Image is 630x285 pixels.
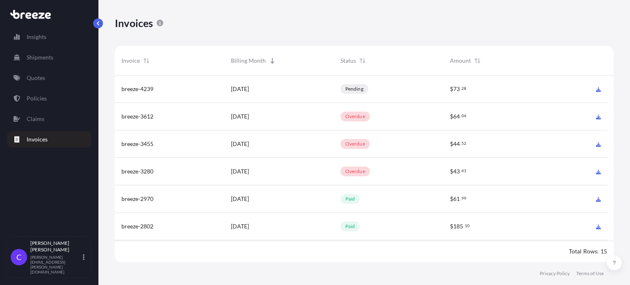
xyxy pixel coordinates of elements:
p: Policies [27,94,47,103]
a: Quotes [7,70,91,86]
span: [DATE] [231,140,249,148]
span: 61 [453,196,460,202]
a: Insights [7,29,91,45]
p: [PERSON_NAME] [PERSON_NAME] [30,240,81,253]
span: . [460,87,461,90]
span: breeze-4239 [121,85,153,93]
span: $ [450,141,453,147]
div: Actions [553,46,607,75]
p: Quotes [27,74,45,82]
button: Sort [358,56,367,66]
span: . [460,114,461,117]
span: $ [450,86,453,92]
span: [DATE] [231,167,249,176]
a: Privacy Policy [540,270,570,277]
span: [DATE] [231,222,249,230]
button: Sort [472,56,482,66]
button: Sort [267,56,277,66]
span: $ [450,223,453,229]
p: Invoices [115,16,153,30]
span: breeze-3455 [121,140,153,148]
span: C [16,253,21,261]
span: 73 [453,86,460,92]
p: pending [345,86,363,92]
span: . [460,197,461,200]
p: paid [345,196,355,202]
a: Terms of Use [576,270,604,277]
span: Amount [450,57,471,65]
span: [DATE] [231,85,249,93]
span: 41 [461,169,466,172]
span: . [463,224,464,227]
span: . [460,142,461,145]
span: 64 [453,114,460,119]
span: 44 [453,141,460,147]
span: $ [450,169,453,174]
span: $ [450,196,453,202]
span: breeze-2970 [121,195,153,203]
span: 185 [453,223,463,229]
p: Claims [27,115,44,123]
span: Invoice [121,57,140,65]
p: paid [345,223,355,230]
span: breeze-3612 [121,112,153,121]
span: breeze-3280 [121,167,153,176]
span: $ [450,114,453,119]
p: overdue [345,113,365,120]
span: Billing Month [231,57,266,65]
button: Sort [142,56,151,66]
span: . [460,169,461,172]
span: 10 [465,224,470,227]
p: overdue [345,168,365,175]
span: breeze-2802 [121,222,153,230]
span: 43 [453,169,460,174]
p: Shipments [27,53,53,62]
a: Shipments [7,49,91,66]
span: 99 [461,197,466,200]
span: 28 [461,87,466,90]
p: [PERSON_NAME][EMAIL_ADDRESS][PERSON_NAME][DOMAIN_NAME] [30,255,81,274]
p: overdue [345,141,365,147]
a: Policies [7,90,91,107]
a: Claims [7,111,91,127]
span: [DATE] [231,195,249,203]
span: [DATE] [231,112,249,121]
p: Invoices [27,135,48,144]
p: Insights [27,33,46,41]
span: Status [340,57,356,65]
span: 52 [461,142,466,145]
span: 04 [461,114,466,117]
div: Total Rows: 15 [569,247,607,255]
a: Invoices [7,131,91,148]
